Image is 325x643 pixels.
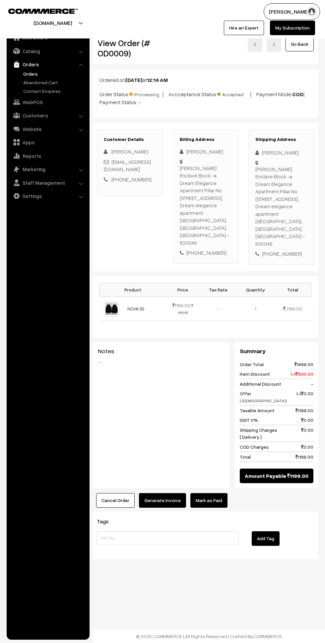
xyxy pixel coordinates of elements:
span: [ [DEMOGRAPHIC_DATA]] [240,398,287,403]
p: Ordered on at [99,76,312,84]
span: Total [240,453,251,460]
span: Shipping Charges [ Delivery ] [240,426,277,440]
span: Processing [129,89,162,98]
footer: © 2025 COMMMERCE | All Rights Reserved | Crafted By [93,629,325,643]
h3: Billing Address [180,137,232,142]
a: Orders [22,70,87,77]
a: Hire an Expert [224,21,264,35]
div: [PERSON_NAME] Enclave Block -a Dream Elegance Apartment Pillar No [STREET_ADDRESS], Dream eleganc... [180,164,232,247]
input: Add Tag [97,531,238,545]
div: [PERSON_NAME] [255,149,307,157]
a: Website [8,123,87,135]
span: Offer [240,390,287,404]
a: Orders [8,58,87,70]
h3: Notes [98,348,225,355]
span: Order Total [240,361,264,368]
span: Accepted [217,89,250,98]
span: (-) 0.00 [296,390,313,404]
h3: Customer Details [104,137,156,142]
button: [PERSON_NAME] [264,3,320,20]
span: 1199.00 [295,407,313,414]
a: Abandoned Cart [22,79,87,86]
div: [PERSON_NAME] [180,148,232,156]
span: Item Discount [240,370,270,377]
button: Cancel Order [96,493,135,508]
a: Mark as Paid [190,493,227,508]
span: IGST 0% [240,417,258,423]
p: Order Status: | Accceptance Status: | Payment Mode: | Payment Status: - [99,89,312,106]
span: 1199.00 [172,302,190,308]
a: Apps [8,136,87,148]
h3: Shipping Address [255,137,307,142]
span: Taxable Amount [240,407,275,414]
blockquote: - [98,358,225,366]
th: Total [274,283,311,296]
th: Price [166,283,200,296]
a: Customers [8,109,87,121]
a: Catalog [8,45,87,57]
img: COMMMERCE [8,9,78,14]
span: 0.00 [301,417,313,423]
a: COMMMERCE [253,633,282,639]
img: mockup.png [104,301,120,317]
th: Product [100,283,166,296]
span: (-) 300.00 [291,370,313,377]
div: [PHONE_NUMBER] [180,249,232,257]
div: [PHONE_NUMBER] [255,250,307,258]
button: [DOMAIN_NAME] [10,15,95,31]
a: Staff Management [8,177,87,189]
a: My Subscription [270,21,315,35]
span: 1199.00 [287,306,302,311]
span: - [311,380,313,387]
a: Contact Enquires [22,88,87,95]
a: Go Back [286,37,314,51]
button: Add Tag [252,531,280,546]
img: right-arrow.png [272,42,276,46]
img: left-arrow.png [253,42,257,46]
span: [PERSON_NAME] [111,149,148,155]
td: - [200,296,237,321]
a: Settings [8,190,87,202]
a: Marketing [8,163,87,175]
span: Additional Discount [240,380,281,387]
b: [DATE] [125,77,142,83]
a: WebPOS [8,96,87,108]
b: 12:14 AM [147,77,168,83]
h3: Summary [240,348,313,355]
strike: 1499.00 [178,303,193,315]
span: COD Charges [240,443,269,450]
a: NOVA (S) [127,306,144,311]
span: 1199.00 [295,453,313,460]
span: 1199.00 [287,472,308,480]
span: 0.00 [301,426,313,440]
a: COMMMERCE [8,7,66,15]
span: Amount Payable [245,472,286,480]
span: Tags [97,518,117,525]
th: Tax Rate [200,283,237,296]
th: Quantity [237,283,274,296]
span: 1499.00 [294,361,313,368]
span: 0.00 [301,443,313,450]
a: Reports [8,150,87,162]
h2: View Order (# OD0009) [97,38,163,58]
b: COD [292,91,303,97]
span: 1 [255,306,256,311]
img: user [307,7,317,17]
a: [PHONE_NUMBER] [111,176,152,182]
a: [EMAIL_ADDRESS][DOMAIN_NAME] [104,159,151,172]
div: [PERSON_NAME] Enclave Block -a Dream Elegance Apartment Pillar No [STREET_ADDRESS], Dream eleganc... [255,165,307,248]
button: Generate Invoice [139,493,186,508]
